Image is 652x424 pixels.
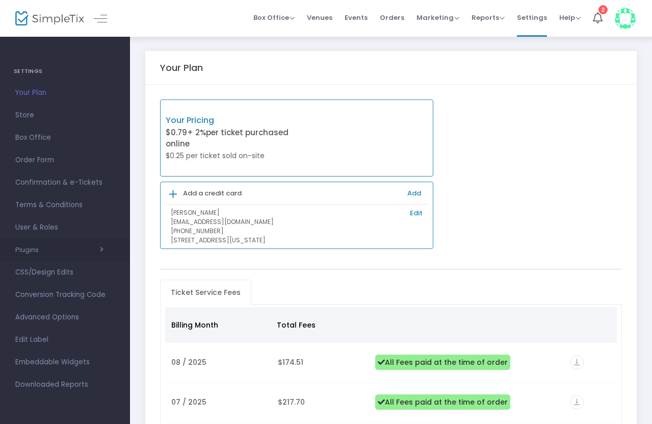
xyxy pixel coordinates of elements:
span: Settings [517,5,547,31]
button: Plugins [15,246,103,254]
p: $0.79 per ticket purchased online [166,127,297,150]
th: Billing Month [165,307,271,343]
p: [PERSON_NAME] [171,208,423,217]
span: CSS/Design Edits [15,266,115,279]
b: Add a credit card [183,188,242,198]
span: Embeddable Widgets [15,356,115,369]
h4: SETTINGS [14,61,116,82]
span: Advanced Options [15,311,115,324]
span: Box Office [15,131,115,144]
span: Edit Label [15,333,115,346]
span: Your Plan [15,86,115,99]
span: Confirmation & e-Tickets [15,176,115,189]
span: Venues [307,5,332,31]
span: Box Office [253,13,295,22]
a: vertical_align_bottom [570,398,584,409]
a: Edit [410,208,423,218]
span: Marketing [416,13,459,22]
span: Store [15,109,115,122]
p: [PHONE_NUMBER] [171,227,423,236]
span: 08 / 2025 [171,357,206,367]
span: + 2% [187,127,206,138]
a: vertical_align_bottom [570,359,584,369]
span: User & Roles [15,221,115,234]
th: Total Fees [271,307,367,343]
span: All Fees paid at the time of order [375,355,510,370]
p: Your Pricing [166,114,297,127]
span: Ticket Service Fees [165,284,247,301]
p: [EMAIL_ADDRESS][DOMAIN_NAME] [171,217,423,227]
i: vertical_align_bottom [570,395,584,409]
span: Orders [380,5,404,31]
a: Add [407,188,421,198]
span: $174.51 [278,357,303,367]
h5: Your Plan [160,62,203,73]
i: vertical_align_bottom [570,356,584,369]
span: Help [559,13,581,22]
div: Data table [165,307,617,422]
span: Reports [472,13,505,22]
div: 2 [598,5,608,14]
span: $217.70 [278,397,305,407]
p: $0.25 per ticket sold on-site [166,151,297,161]
span: Terms & Conditions [15,198,115,212]
p: [STREET_ADDRESS][US_STATE] [171,236,423,245]
span: Conversion Tracking Code [15,288,115,302]
span: All Fees paid at the time of order [375,394,510,410]
span: Events [345,5,368,31]
span: 07 / 2025 [171,397,206,407]
span: Order Form [15,154,115,167]
span: Downloaded Reports [15,378,115,391]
